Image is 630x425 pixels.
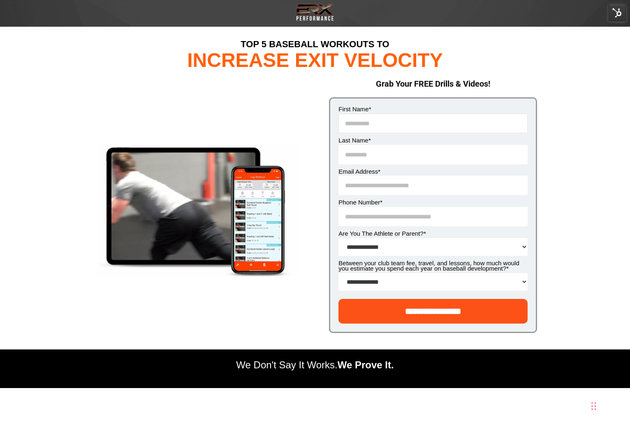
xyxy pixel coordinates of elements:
img: HubSpot Tools Menu Toggle [609,4,626,21]
span: Email Address [338,168,378,175]
span: INCREASE EXIT VELOCITY [187,49,442,71]
span: We Prove It. [338,359,394,370]
span: Phone Number [338,199,380,206]
div: Drag [591,394,596,418]
iframe: Chat Widget [589,386,630,425]
span: Are You The Athlete or Parent? [338,230,424,237]
img: Top 5 Workouts - Exit [97,143,297,277]
img: Transparent-Black-BRX-Logo-White-Performance [295,2,335,23]
span: Between your club team fee, travel, and lessons, how much would you estimate you spend each year ... [338,260,519,272]
h2: Grab Your FREE Drills & Videos! [329,78,537,89]
span: First Name [338,106,368,113]
span: TOP 5 BASEBALL WORKOUTS TO [241,39,389,49]
span: We Don't Say It Works. [236,359,337,370]
span: Last Name [338,137,368,144]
